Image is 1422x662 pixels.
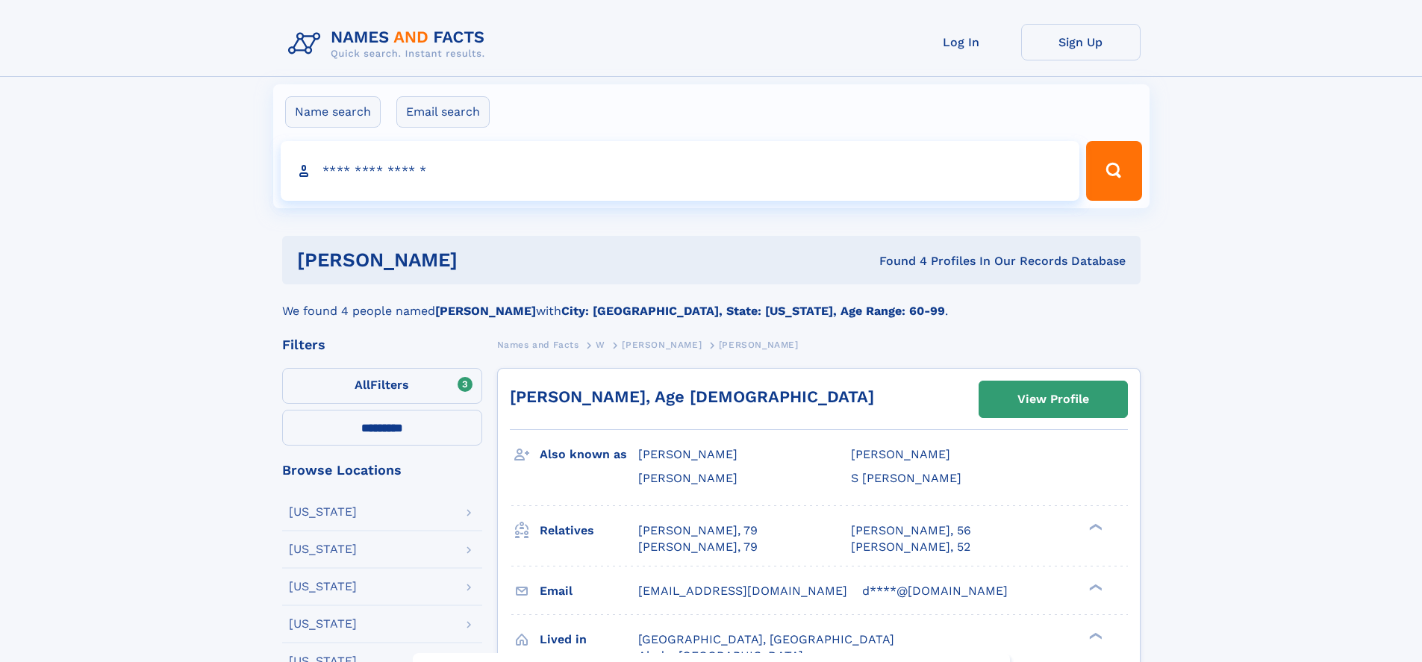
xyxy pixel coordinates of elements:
[596,335,605,354] a: W
[285,96,381,128] label: Name search
[979,381,1127,417] a: View Profile
[851,447,950,461] span: [PERSON_NAME]
[638,522,758,539] a: [PERSON_NAME], 79
[668,253,1126,269] div: Found 4 Profiles In Our Records Database
[561,304,945,318] b: City: [GEOGRAPHIC_DATA], State: [US_STATE], Age Range: 60-99
[638,471,737,485] span: [PERSON_NAME]
[1021,24,1141,60] a: Sign Up
[540,518,638,543] h3: Relatives
[289,506,357,518] div: [US_STATE]
[289,618,357,630] div: [US_STATE]
[596,340,605,350] span: W
[1085,582,1103,592] div: ❯
[510,387,874,406] a: [PERSON_NAME], Age [DEMOGRAPHIC_DATA]
[540,442,638,467] h3: Also known as
[638,632,894,646] span: [GEOGRAPHIC_DATA], [GEOGRAPHIC_DATA]
[1085,631,1103,640] div: ❯
[851,539,970,555] a: [PERSON_NAME], 52
[282,338,482,352] div: Filters
[289,543,357,555] div: [US_STATE]
[719,340,799,350] span: [PERSON_NAME]
[497,335,579,354] a: Names and Facts
[289,581,357,593] div: [US_STATE]
[638,584,847,598] span: [EMAIL_ADDRESS][DOMAIN_NAME]
[851,471,961,485] span: S [PERSON_NAME]
[622,340,702,350] span: [PERSON_NAME]
[282,463,482,477] div: Browse Locations
[282,24,497,64] img: Logo Names and Facts
[355,378,370,392] span: All
[435,304,536,318] b: [PERSON_NAME]
[851,522,971,539] a: [PERSON_NAME], 56
[1017,382,1089,416] div: View Profile
[638,447,737,461] span: [PERSON_NAME]
[1085,522,1103,531] div: ❯
[540,578,638,604] h3: Email
[281,141,1080,201] input: search input
[622,335,702,354] a: [PERSON_NAME]
[282,284,1141,320] div: We found 4 people named with .
[638,539,758,555] a: [PERSON_NAME], 79
[540,627,638,652] h3: Lived in
[1086,141,1141,201] button: Search Button
[282,368,482,404] label: Filters
[297,251,669,269] h1: [PERSON_NAME]
[902,24,1021,60] a: Log In
[396,96,490,128] label: Email search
